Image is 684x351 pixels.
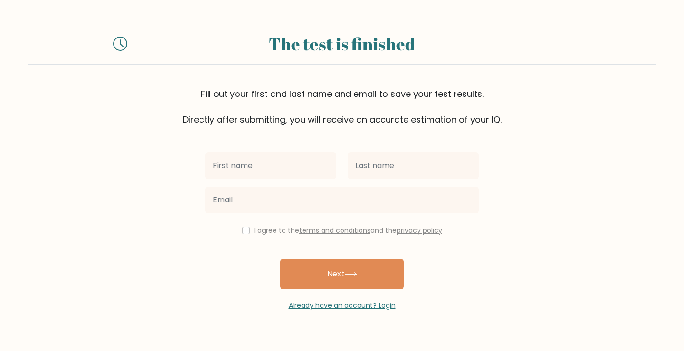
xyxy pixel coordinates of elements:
[299,226,370,235] a: terms and conditions
[397,226,442,235] a: privacy policy
[254,226,442,235] label: I agree to the and the
[139,31,545,57] div: The test is finished
[280,259,404,289] button: Next
[205,187,479,213] input: Email
[348,152,479,179] input: Last name
[205,152,336,179] input: First name
[28,87,655,126] div: Fill out your first and last name and email to save your test results. Directly after submitting,...
[289,301,396,310] a: Already have an account? Login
